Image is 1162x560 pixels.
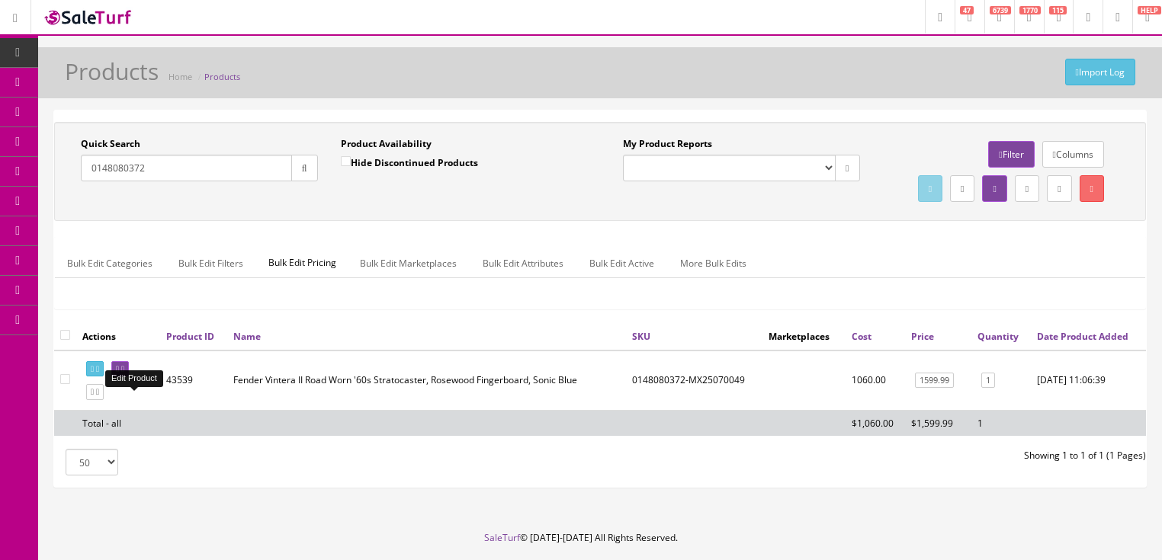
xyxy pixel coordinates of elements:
a: SKU [632,330,650,343]
a: Bulk Edit Marketplaces [348,248,469,278]
label: Product Availability [341,137,432,151]
td: 2025-08-19 11:06:39 [1031,350,1146,411]
span: 1770 [1019,6,1041,14]
a: Filter [988,141,1034,168]
label: Quick Search [81,137,140,151]
a: Bulk Edit Categories [55,248,165,278]
a: Name [233,330,261,343]
span: 47 [960,6,974,14]
a: Cost [852,330,872,343]
th: Actions [76,322,160,350]
a: Price [911,330,934,343]
a: SaleTurf [484,531,520,544]
a: Quantity [977,330,1019,343]
a: Bulk Edit Attributes [470,248,576,278]
td: $1,060.00 [846,410,905,436]
td: 1060.00 [846,350,905,411]
a: Date Product Added [1037,330,1128,343]
td: 1 [971,410,1031,436]
td: $1,599.99 [905,410,971,436]
span: 115 [1049,6,1067,14]
td: 43539 [160,350,227,411]
span: 6739 [990,6,1011,14]
a: Columns [1042,141,1104,168]
td: Fender Vintera II Road Worn '60s Stratocaster, Rosewood Fingerboard, Sonic Blue [227,350,626,411]
a: Bulk Edit Active [577,248,666,278]
a: Bulk Edit Filters [166,248,255,278]
span: HELP [1138,6,1161,14]
td: 0148080372-MX25070049 [626,350,762,411]
div: Edit Product [105,370,163,386]
span: Bulk Edit Pricing [257,248,348,277]
label: Hide Discontinued Products [341,155,478,170]
a: Product ID [166,330,214,343]
a: Home [169,71,192,82]
input: Hide Discontinued Products [341,156,351,166]
div: Showing 1 to 1 of 1 (1 Pages) [600,449,1157,462]
a: Import Log [1065,59,1135,85]
td: Total - all [76,410,160,436]
a: More Bulk Edits [668,248,759,278]
label: My Product Reports [623,137,712,151]
input: Search [81,155,292,181]
h1: Products [65,59,159,84]
img: SaleTurf [43,7,134,27]
a: Products [204,71,240,82]
a: 1 [981,373,995,389]
a: 1599.99 [915,373,954,389]
th: Marketplaces [762,322,846,350]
